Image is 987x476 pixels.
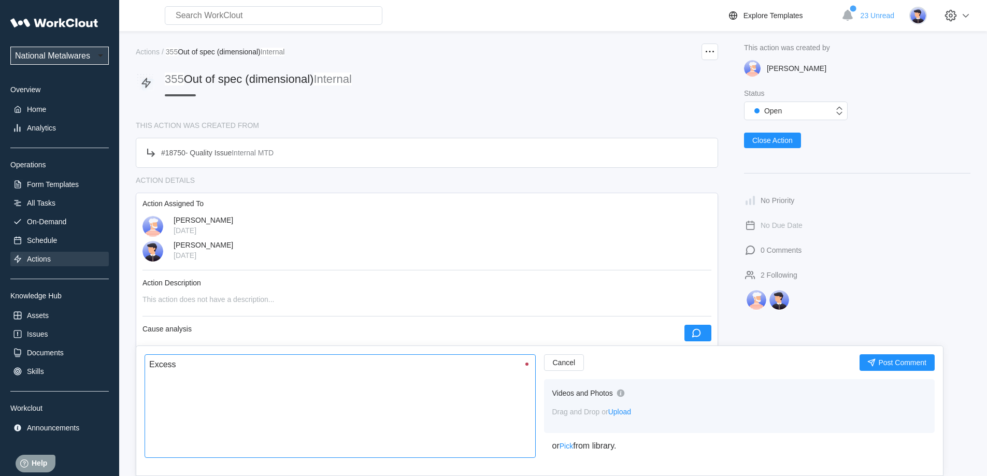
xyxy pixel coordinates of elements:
a: On-Demand [10,214,109,229]
div: No Priority [761,196,794,205]
a: Schedule [10,233,109,248]
span: 23 Unread [861,11,894,20]
div: Status [744,89,970,97]
div: Workclout [10,404,109,412]
span: Out of spec (dimensional) [184,73,314,85]
div: # 18750 - [161,149,274,157]
div: / [162,48,164,56]
mark: 355 [165,73,184,85]
div: Home [27,105,46,113]
span: Cancel [553,359,576,366]
a: All Tasks [10,196,109,210]
img: user-5.png [909,7,927,24]
mark: Internal [313,73,351,85]
span: Drag and Drop or [552,408,632,416]
button: Post Comment [860,354,935,371]
button: Cancel [544,354,584,371]
textarea: Excess [145,354,536,458]
img: Randy Fetting [746,290,767,310]
div: Actions [27,255,51,263]
div: [DATE] [174,226,233,235]
span: Post Comment [878,359,926,366]
span: Quality Issue [190,149,232,157]
span: Close Action [752,137,793,144]
a: Skills [10,364,109,379]
a: Actions [136,48,162,56]
div: All Tasks [27,199,55,207]
span: Pick [560,442,573,450]
div: This action was created by [744,44,970,52]
div: Knowledge Hub [10,292,109,300]
img: Hugo Ley [769,290,790,310]
div: Overview [10,85,109,94]
mark: 355 [166,48,178,56]
div: Announcements [27,424,79,432]
div: ACTION DETAILS [136,176,718,184]
a: Announcements [10,421,109,435]
a: Analytics [10,121,109,135]
a: #18750- Quality IssueInternalMTD [136,138,718,168]
a: Form Templates [10,177,109,192]
div: [PERSON_NAME] [174,216,233,224]
mark: Internal [261,48,285,56]
a: Issues [10,327,109,341]
input: Search WorkClout [165,6,382,25]
div: Cause analysis [142,325,192,333]
mark: MTD [258,149,274,157]
img: user-5.png [142,241,163,262]
a: Home [10,102,109,117]
div: Explore Templates [743,11,803,20]
div: Videos and Photos [552,389,613,397]
div: Schedule [27,236,57,244]
button: Close Action [744,133,801,148]
div: Documents [27,349,64,357]
div: Analytics [27,124,56,132]
div: Action Assigned To [142,199,711,208]
div: 0 Comments [761,246,802,254]
div: Operations [10,161,109,169]
div: Actions [136,48,160,56]
div: [DATE] [174,251,233,259]
div: 2 Following [761,271,797,279]
div: Action Description [142,279,711,287]
span: Out of spec (dimensional) [178,48,261,56]
a: Documents [10,345,109,360]
div: [PERSON_NAME] [767,64,826,73]
a: Assets [10,308,109,323]
div: On-Demand [27,218,66,226]
div: This action does not have a description... [142,295,711,304]
a: Explore Templates [727,9,836,22]
div: Assets [27,311,49,320]
span: Upload [608,408,631,416]
img: user-3.png [744,60,761,77]
div: Skills [27,367,44,376]
div: Open [750,104,782,118]
a: Actions [10,252,109,266]
mark: Internal [232,149,256,157]
div: [PERSON_NAME] [174,241,233,249]
div: Form Templates [27,180,79,189]
div: - [142,341,711,350]
div: or from library. [552,441,927,451]
div: THIS ACTION WAS CREATED FROM [136,121,718,129]
div: No Due Date [761,221,803,229]
div: Issues [27,330,48,338]
img: user-3.png [142,216,163,237]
